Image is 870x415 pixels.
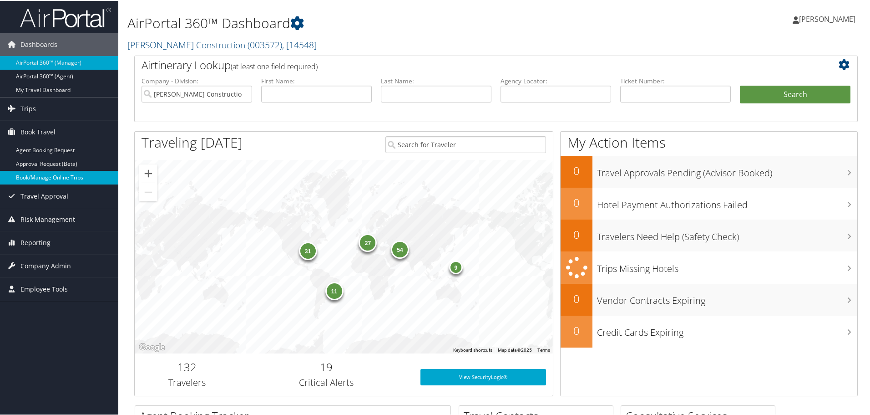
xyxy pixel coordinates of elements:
a: 0Vendor Contracts Expiring [561,283,857,315]
h3: Travelers Need Help (Safety Check) [597,225,857,242]
span: Travel Approval [20,184,68,207]
h3: Critical Alerts [246,375,407,388]
h1: Traveling [DATE] [142,132,243,151]
a: [PERSON_NAME] [793,5,865,32]
button: Keyboard shortcuts [453,346,492,353]
h3: Travelers [142,375,233,388]
a: 0Hotel Payment Authorizations Failed [561,187,857,219]
span: , [ 14548 ] [282,38,317,50]
h2: Airtinerary Lookup [142,56,790,72]
h1: My Action Items [561,132,857,151]
a: View SecurityLogic® [420,368,546,384]
label: Last Name: [381,76,491,85]
a: 0Travelers Need Help (Safety Check) [561,219,857,251]
h3: Vendor Contracts Expiring [597,289,857,306]
h2: 0 [561,226,592,241]
label: Company - Division: [142,76,252,85]
h3: Hotel Payment Authorizations Failed [597,193,857,210]
span: Trips [20,97,36,119]
span: ( 003572 ) [248,38,282,50]
span: Company Admin [20,254,71,277]
a: [PERSON_NAME] Construction [127,38,317,50]
span: Employee Tools [20,277,68,300]
span: Dashboards [20,32,57,55]
div: 9 [449,259,463,273]
a: 0Travel Approvals Pending (Advisor Booked) [561,155,857,187]
a: Open this area in Google Maps (opens a new window) [137,341,167,353]
h1: AirPortal 360™ Dashboard [127,13,619,32]
img: airportal-logo.png [20,6,111,27]
a: Terms (opens in new tab) [537,347,550,352]
button: Zoom out [139,182,157,200]
label: First Name: [261,76,372,85]
span: Book Travel [20,120,56,143]
label: Ticket Number: [620,76,731,85]
label: Agency Locator: [501,76,611,85]
span: (at least one field required) [231,61,318,71]
input: Search for Traveler [385,135,546,152]
h2: 19 [246,359,407,374]
a: 0Credit Cards Expiring [561,315,857,347]
span: Reporting [20,231,51,253]
div: 27 [359,233,377,251]
h2: 0 [561,194,592,210]
a: Trips Missing Hotels [561,251,857,283]
h2: 0 [561,290,592,306]
h2: 0 [561,322,592,338]
div: 31 [298,241,317,259]
span: [PERSON_NAME] [799,13,855,23]
img: Google [137,341,167,353]
h3: Trips Missing Hotels [597,257,857,274]
h3: Credit Cards Expiring [597,321,857,338]
h3: Travel Approvals Pending (Advisor Booked) [597,161,857,179]
button: Search [740,85,850,103]
h2: 132 [142,359,233,374]
div: 54 [391,239,409,257]
div: 11 [325,281,343,299]
span: Risk Management [20,207,75,230]
h2: 0 [561,162,592,178]
button: Zoom in [139,164,157,182]
span: Map data ©2025 [498,347,532,352]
